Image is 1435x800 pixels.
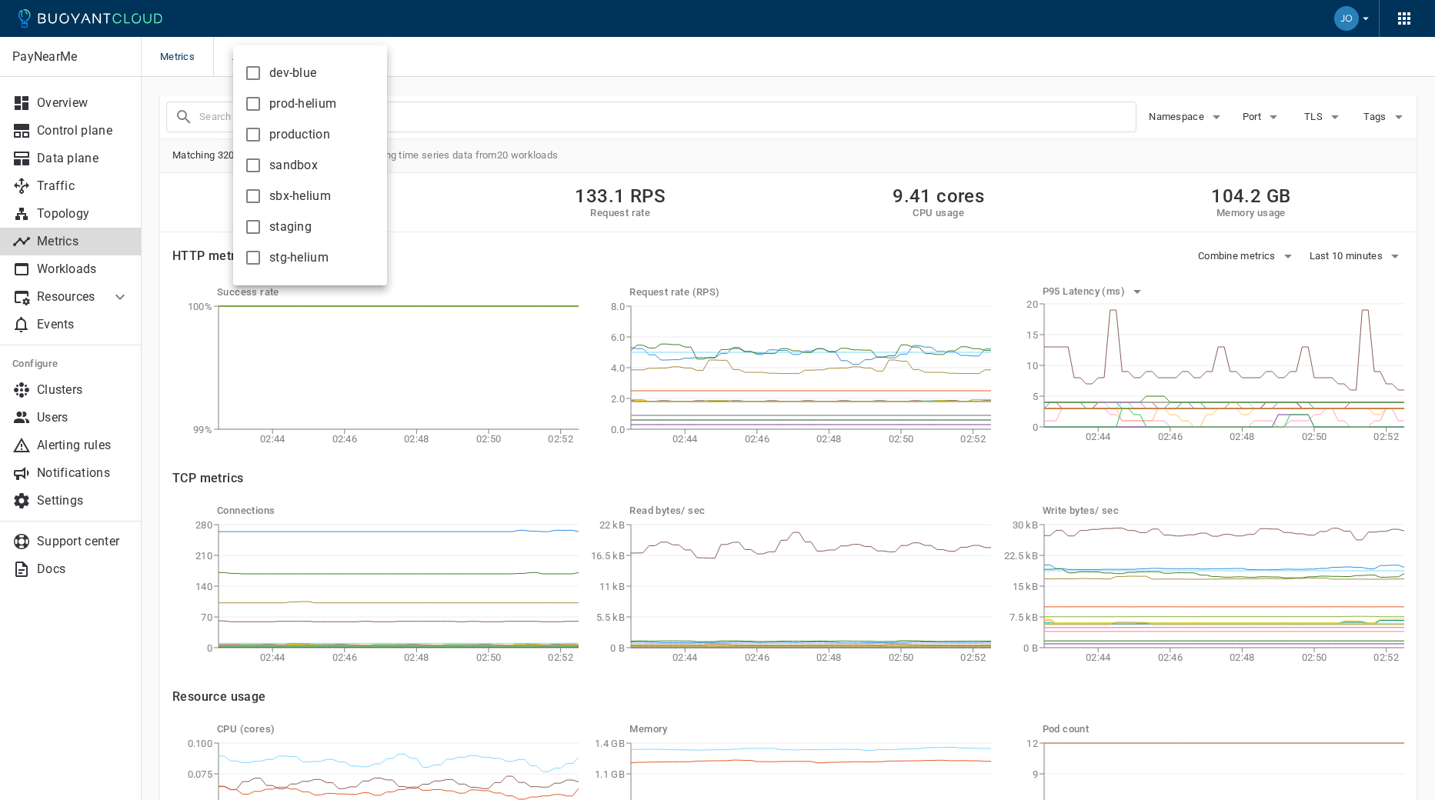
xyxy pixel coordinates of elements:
[269,188,331,204] span: sbx-helium
[269,158,318,173] span: sandbox
[269,127,330,142] span: production
[269,65,316,81] span: dev-blue
[269,219,312,235] span: staging
[269,96,336,112] span: prod-helium
[269,250,329,265] span: stg-helium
